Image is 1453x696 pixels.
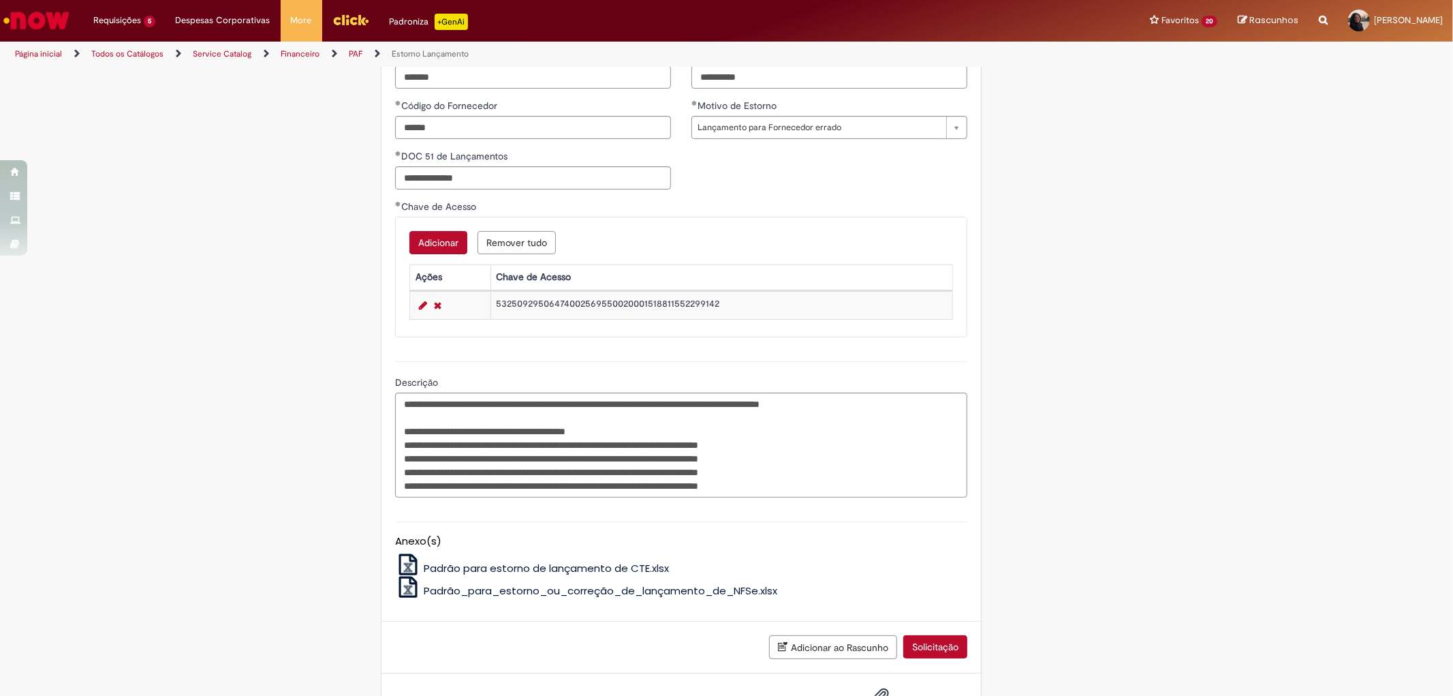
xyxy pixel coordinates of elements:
span: Obrigatório Preenchido [691,100,698,106]
div: Padroniza [390,14,468,30]
button: Remove all rows for Chave de Acesso [478,231,556,254]
td: 53250929506474002569550020001518811552299142 [490,292,953,320]
img: click_logo_yellow_360x200.png [332,10,369,30]
a: Rascunhos [1238,14,1298,27]
button: Adicionar ao Rascunho [769,635,897,659]
span: Motivo de Estorno [698,100,779,112]
span: 20 [1202,16,1217,27]
span: Chave de Acesso [401,200,479,213]
span: Código do Fornecedor [401,100,500,112]
span: Rascunhos [1249,14,1298,27]
span: Favoritos [1161,14,1199,27]
textarea: Descrição [395,393,967,498]
span: Obrigatório Preenchido [395,201,401,207]
a: Todos os Catálogos [91,48,163,59]
h5: Anexo(s) [395,536,967,547]
ul: Trilhas de página [10,42,958,67]
span: Padrão para estorno de lançamento de CTE.xlsx [424,561,669,575]
a: PAF [349,48,362,59]
span: 5 [144,16,155,27]
th: Chave de Acesso [490,265,953,290]
a: Padrão para estorno de lançamento de CTE.xlsx [395,561,669,575]
th: Ações [410,265,490,290]
a: Remover linha 1 [431,297,445,314]
span: Lançamento para Fornecedor errado [698,117,939,138]
a: Editar Linha 1 [416,297,431,314]
input: DOC 51 de Lançamentos [395,166,671,190]
span: DOC 51 de Lançamentos [401,150,510,162]
span: Obrigatório Preenchido [395,151,401,156]
a: Padrão_para_estorno_ou_correção_de_lançamento_de_NFSe.xlsx [395,584,777,598]
span: Requisições [93,14,141,27]
p: +GenAi [435,14,468,30]
a: Página inicial [15,48,62,59]
span: More [291,14,312,27]
span: Despesas Corporativas [176,14,270,27]
button: Add a row for Chave de Acesso [409,231,467,254]
span: Descrição [395,376,441,389]
span: [PERSON_NAME] [1374,14,1443,26]
input: Código do Fornecedor [395,116,671,139]
a: Financeiro [281,48,319,59]
input: Numero NRI [395,65,671,89]
button: Solicitação [903,635,967,659]
a: Service Catalog [193,48,251,59]
span: Obrigatório Preenchido [395,100,401,106]
input: DOC 50 de Lançamentos [691,65,967,89]
a: Estorno Lançamento [392,48,469,59]
span: Padrão_para_estorno_ou_correção_de_lançamento_de_NFSe.xlsx [424,584,777,598]
img: ServiceNow [1,7,72,34]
